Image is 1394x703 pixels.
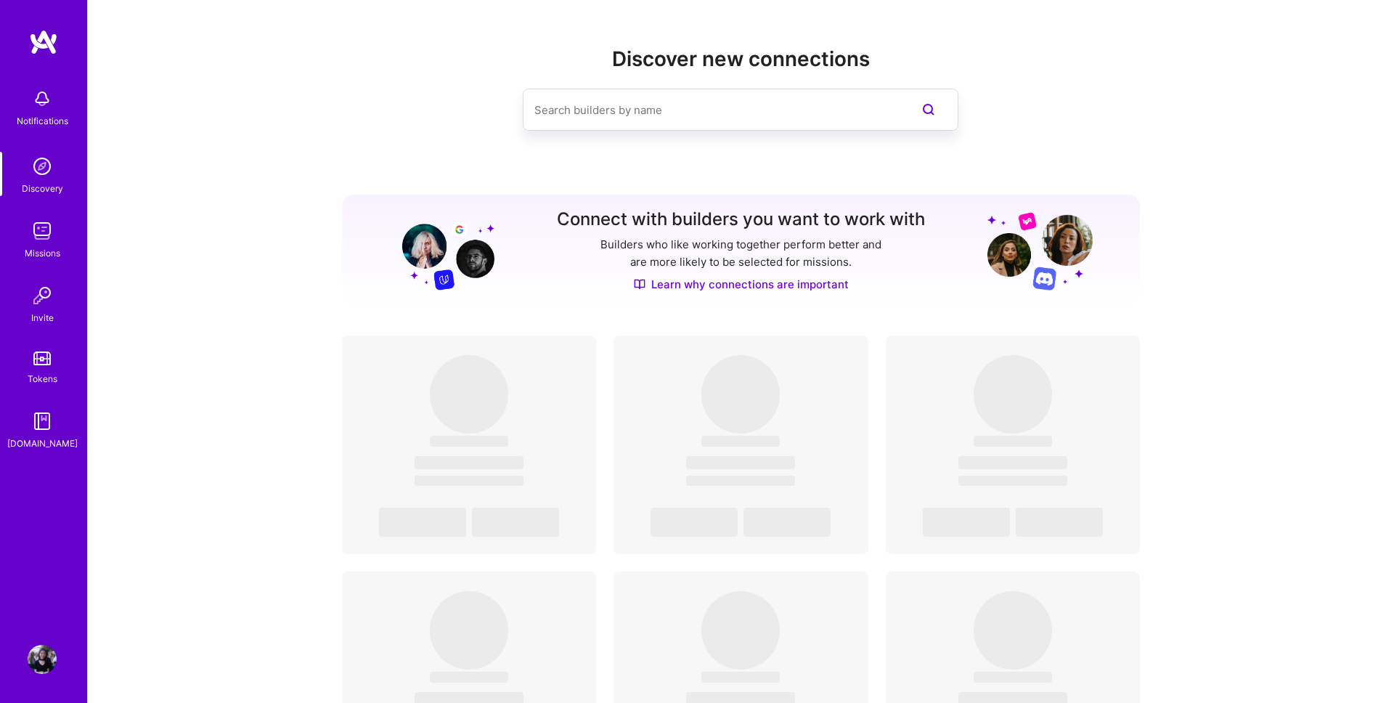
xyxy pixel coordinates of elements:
[701,591,780,670] span: ‌
[430,591,508,670] span: ‌
[958,476,1067,486] span: ‌
[17,113,68,129] div: Notifications
[430,672,508,683] span: ‌
[920,101,937,118] i: icon SearchPurple
[22,181,63,196] div: Discovery
[987,211,1093,290] img: Grow your network
[28,216,57,245] img: teamwork
[701,672,780,683] span: ‌
[974,436,1052,447] span: ‌
[974,591,1052,670] span: ‌
[389,211,494,290] img: Grow your network
[598,236,884,271] p: Builders who like working together perform better and are more likely to be selected for missions.
[7,436,78,451] div: [DOMAIN_NAME]
[974,355,1052,434] span: ‌
[28,645,57,674] img: User Avatar
[28,152,57,181] img: discovery
[25,245,60,261] div: Missions
[33,351,51,365] img: tokens
[415,476,523,486] span: ‌
[379,508,466,537] span: ‌
[958,456,1067,469] span: ‌
[430,355,508,434] span: ‌
[1016,508,1103,537] span: ‌
[430,436,508,447] span: ‌
[28,371,57,386] div: Tokens
[28,281,57,310] img: Invite
[974,672,1052,683] span: ‌
[31,310,54,325] div: Invite
[743,508,831,537] span: ‌
[923,508,1010,537] span: ‌
[634,277,849,292] a: Learn why connections are important
[651,508,738,537] span: ‌
[472,508,559,537] span: ‌
[634,278,645,290] img: Discover
[686,476,795,486] span: ‌
[415,456,523,469] span: ‌
[534,92,889,129] input: Search builders by name
[28,84,57,113] img: bell
[701,436,780,447] span: ‌
[701,355,780,434] span: ‌
[28,407,57,436] img: guide book
[29,29,58,55] img: logo
[342,47,1141,71] h2: Discover new connections
[557,209,925,230] h3: Connect with builders you want to work with
[686,456,795,469] span: ‌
